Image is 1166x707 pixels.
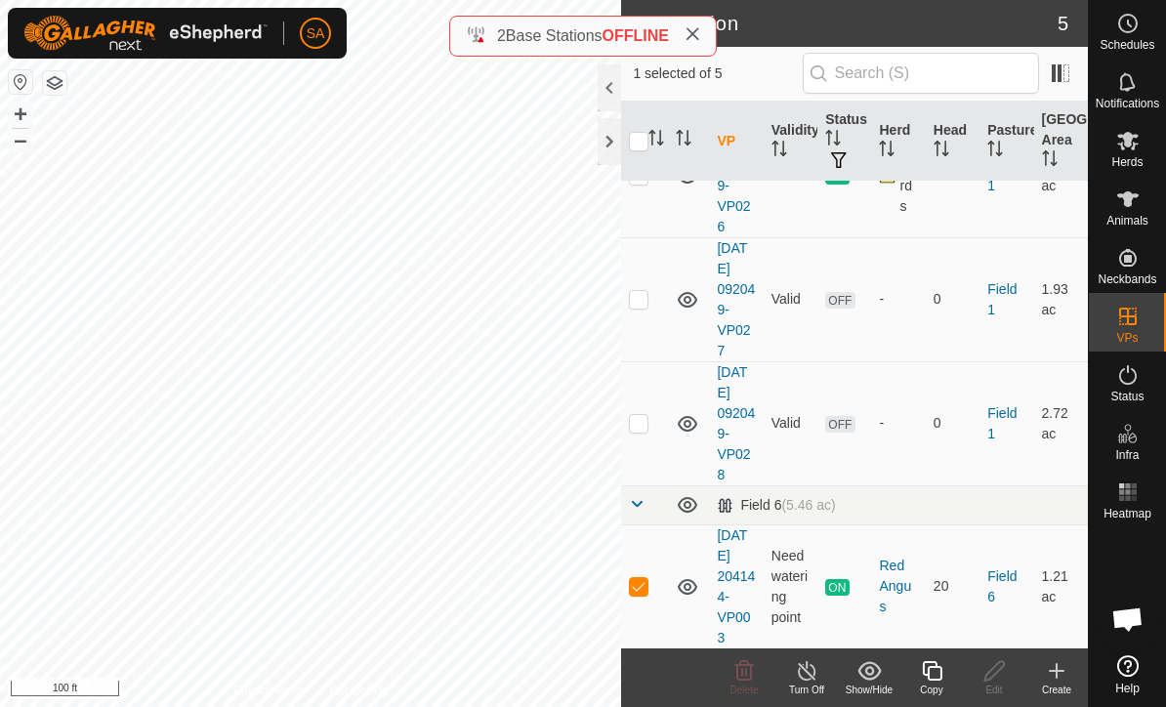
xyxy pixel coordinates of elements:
[1100,39,1154,51] span: Schedules
[717,116,755,234] a: [DATE] 092049-VP026
[764,102,817,182] th: Validity
[1116,332,1138,344] span: VPs
[633,12,1057,35] h2: In Rotation
[1089,647,1166,702] a: Help
[330,682,388,699] a: Contact Us
[879,413,917,434] div: -
[1098,273,1156,285] span: Neckbands
[979,102,1033,182] th: Pasture
[1110,391,1144,402] span: Status
[926,524,979,648] td: 20
[633,63,802,84] span: 1 selected of 5
[717,527,755,645] a: [DATE] 204144-VP003
[879,144,895,159] p-sorticon: Activate to sort
[717,240,755,358] a: [DATE] 092049-VP027
[1099,590,1157,648] a: Open chat
[900,683,963,697] div: Copy
[1034,237,1088,361] td: 1.93 ac
[717,497,835,514] div: Field 6
[926,361,979,485] td: 0
[1111,156,1143,168] span: Herds
[1104,508,1151,520] span: Heatmap
[926,102,979,182] th: Head
[987,405,1017,441] a: Field 1
[9,70,32,94] button: Reset Map
[825,133,841,148] p-sorticon: Activate to sort
[1042,153,1058,169] p-sorticon: Activate to sort
[825,292,854,309] span: OFF
[764,361,817,485] td: Valid
[1058,9,1068,38] span: 5
[963,683,1025,697] div: Edit
[879,556,917,617] div: Red Angus
[717,364,755,482] a: [DATE] 092049-VP028
[506,27,603,44] span: Base Stations
[23,16,268,51] img: Gallagher Logo
[730,685,759,695] span: Delete
[1115,683,1140,694] span: Help
[934,144,949,159] p-sorticon: Activate to sort
[803,53,1039,94] input: Search (S)
[987,157,1017,193] a: Field 1
[987,144,1003,159] p-sorticon: Activate to sort
[1096,98,1159,109] span: Notifications
[233,682,307,699] a: Privacy Policy
[825,579,849,596] span: ON
[879,289,917,310] div: -
[825,416,854,433] span: OFF
[987,568,1017,604] a: Field 6
[676,133,691,148] p-sorticon: Activate to sort
[497,27,506,44] span: 2
[1034,524,1088,648] td: 1.21 ac
[1106,215,1148,227] span: Animals
[825,168,849,185] span: ON
[987,281,1017,317] a: Field 1
[926,237,979,361] td: 0
[764,237,817,361] td: Valid
[1025,683,1088,697] div: Create
[709,102,763,182] th: VP
[307,23,325,44] span: SA
[9,128,32,151] button: –
[648,133,664,148] p-sorticon: Activate to sort
[1115,449,1139,461] span: Infra
[9,103,32,126] button: +
[1034,102,1088,182] th: [GEOGRAPHIC_DATA] Area
[838,683,900,697] div: Show/Hide
[781,497,835,513] span: (5.46 ac)
[771,144,787,159] p-sorticon: Activate to sort
[764,524,817,648] td: Need watering point
[603,27,669,44] span: OFFLINE
[1034,361,1088,485] td: 2.72 ac
[775,683,838,697] div: Turn Off
[871,102,925,182] th: Herd
[817,102,871,182] th: Status
[43,71,66,95] button: Map Layers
